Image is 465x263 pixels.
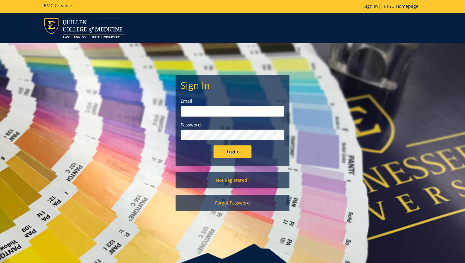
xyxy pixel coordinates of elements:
input: Login [214,145,251,158]
a: ETSU Homepage [381,3,422,9]
a: Sign In [363,3,378,9]
img: ETSU logo [44,18,125,38]
p: | [363,3,422,9]
a: Not Registered? [176,172,289,188]
a: Forgot Password [176,195,289,211]
h2: Sign In [181,80,284,90]
label: Email [181,98,284,104]
label: Password [181,122,284,128]
h5: BMC Creative [44,3,72,8]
